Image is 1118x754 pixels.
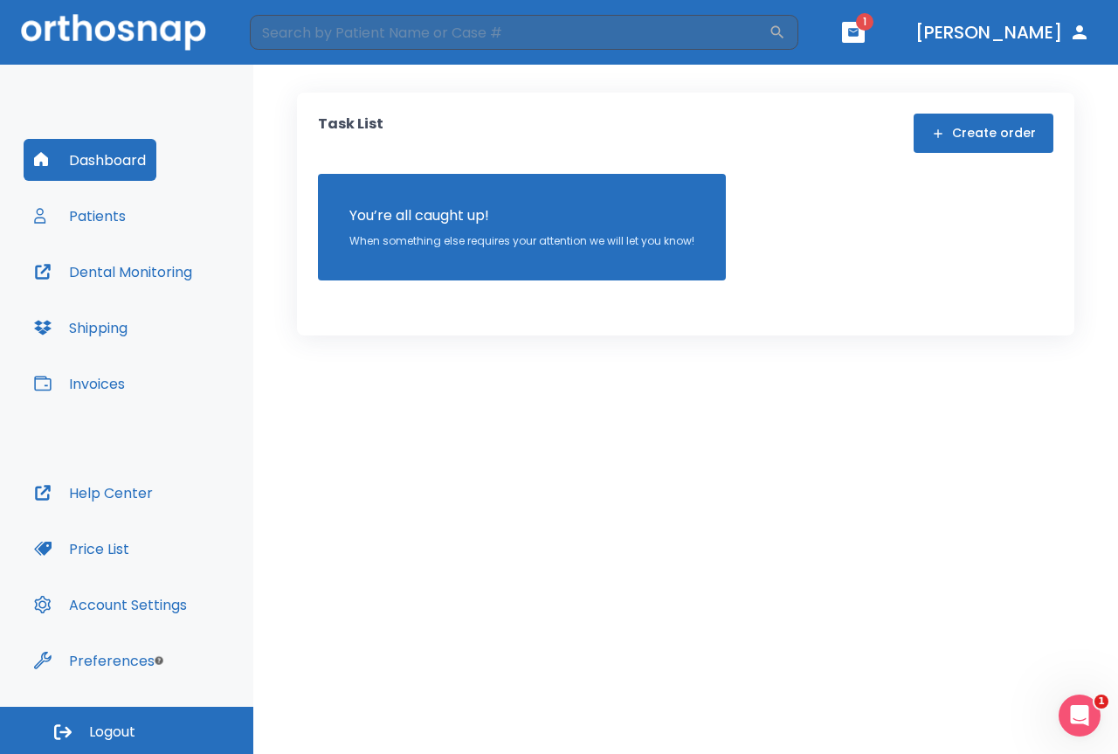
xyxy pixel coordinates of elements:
[349,205,694,226] p: You’re all caught up!
[24,528,140,570] button: Price List
[318,114,383,153] p: Task List
[89,723,135,742] span: Logout
[24,251,203,293] button: Dental Monitoring
[24,307,138,349] button: Shipping
[1094,695,1108,709] span: 1
[24,584,197,626] button: Account Settings
[349,233,694,249] p: When something else requires your attention we will let you know!
[24,139,156,181] button: Dashboard
[856,13,873,31] span: 1
[1059,695,1101,737] iframe: Intercom live chat
[908,17,1097,48] button: [PERSON_NAME]
[24,640,165,681] button: Preferences
[914,114,1053,153] button: Create order
[24,195,136,237] button: Patients
[250,15,769,50] input: Search by Patient Name or Case #
[21,14,206,50] img: Orthosnap
[24,472,163,514] button: Help Center
[24,363,135,405] button: Invoices
[151,653,167,668] div: Tooltip anchor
